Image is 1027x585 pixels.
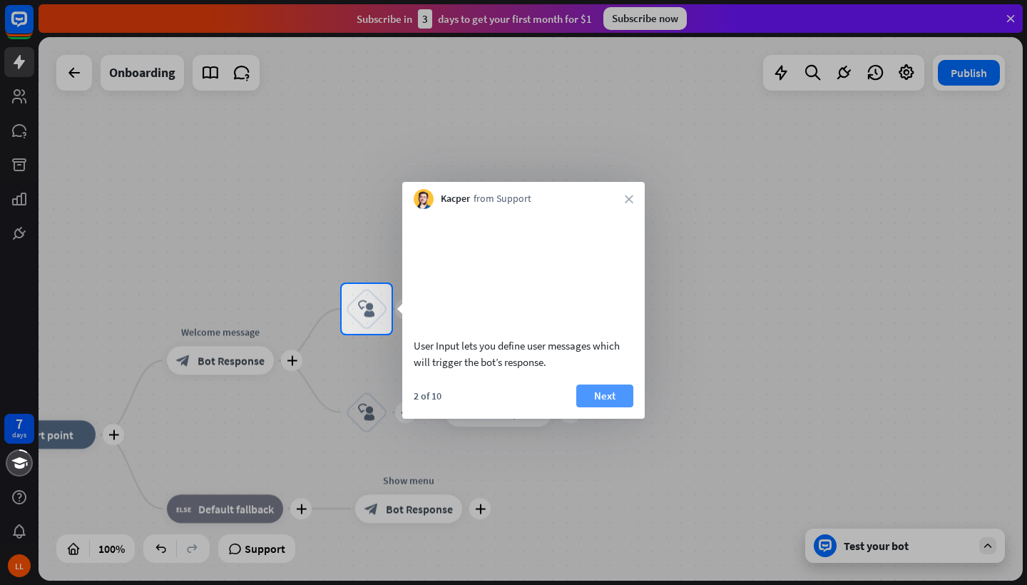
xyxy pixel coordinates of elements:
button: Next [576,385,633,407]
button: Open LiveChat chat widget [11,6,54,49]
div: 2 of 10 [414,390,441,402]
span: from Support [474,192,531,206]
i: close [625,195,633,203]
i: block_user_input [358,300,375,317]
div: User Input lets you define user messages which will trigger the bot’s response. [414,337,633,370]
span: Kacper [441,192,470,206]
